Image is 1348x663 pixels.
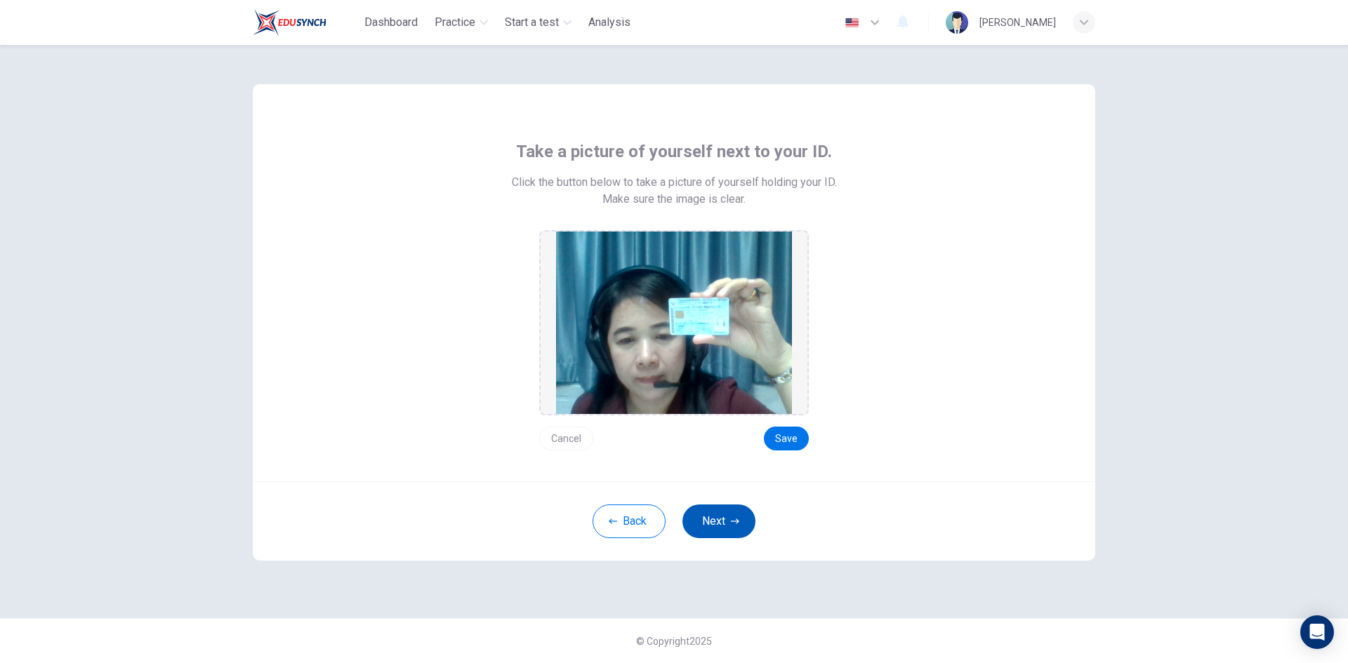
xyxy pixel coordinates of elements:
[1300,615,1334,649] div: Open Intercom Messenger
[946,11,968,34] img: Profile picture
[764,427,809,450] button: Save
[588,14,630,31] span: Analysis
[364,14,418,31] span: Dashboard
[593,504,666,538] button: Back
[682,504,755,538] button: Next
[539,427,593,450] button: Cancel
[602,191,746,208] span: Make sure the image is clear.
[253,8,326,36] img: Train Test logo
[843,18,861,28] img: en
[512,174,837,191] span: Click the button below to take a picture of yourself holding your ID.
[636,636,712,647] span: © Copyright 2025
[435,14,475,31] span: Practice
[556,232,792,414] img: preview screemshot
[583,10,636,35] button: Analysis
[505,14,559,31] span: Start a test
[429,10,494,35] button: Practice
[979,14,1056,31] div: [PERSON_NAME]
[516,140,832,163] span: Take a picture of yourself next to your ID.
[499,10,577,35] button: Start a test
[359,10,423,35] button: Dashboard
[253,8,359,36] a: Train Test logo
